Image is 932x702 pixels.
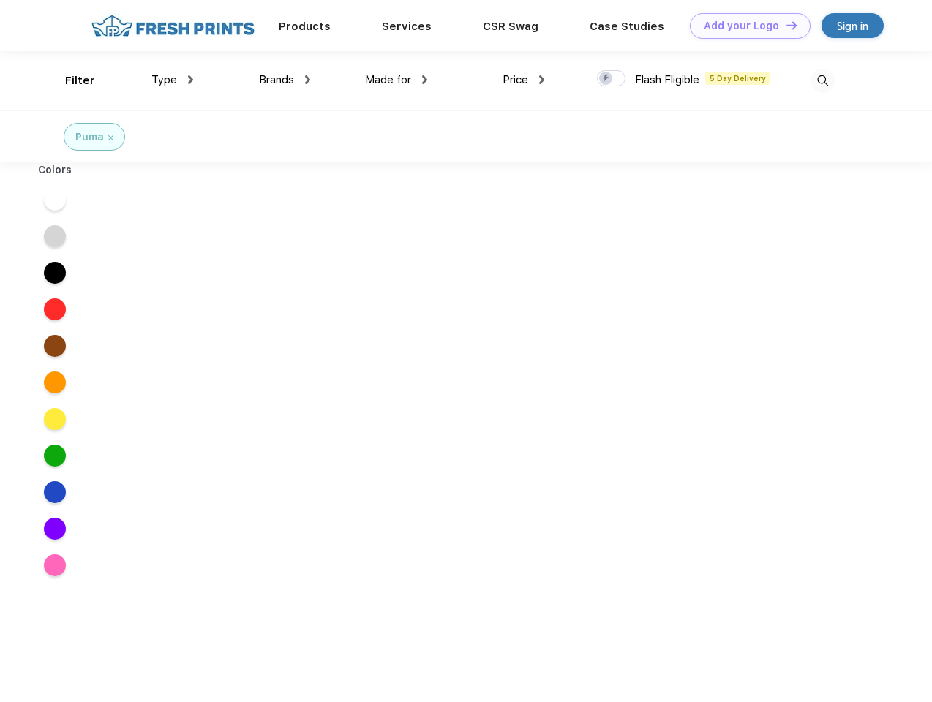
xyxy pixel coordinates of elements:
[382,20,432,33] a: Services
[365,73,411,86] span: Made for
[108,135,113,140] img: filter_cancel.svg
[635,73,699,86] span: Flash Eligible
[822,13,884,38] a: Sign in
[305,75,310,84] img: dropdown.png
[151,73,177,86] span: Type
[539,75,544,84] img: dropdown.png
[75,129,104,145] div: Puma
[705,72,770,85] span: 5 Day Delivery
[188,75,193,84] img: dropdown.png
[27,162,83,178] div: Colors
[65,72,95,89] div: Filter
[483,20,538,33] a: CSR Swag
[422,75,427,84] img: dropdown.png
[503,73,528,86] span: Price
[837,18,868,34] div: Sign in
[87,13,259,39] img: fo%20logo%202.webp
[704,20,779,32] div: Add your Logo
[811,69,835,93] img: desktop_search.svg
[786,21,797,29] img: DT
[279,20,331,33] a: Products
[259,73,294,86] span: Brands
